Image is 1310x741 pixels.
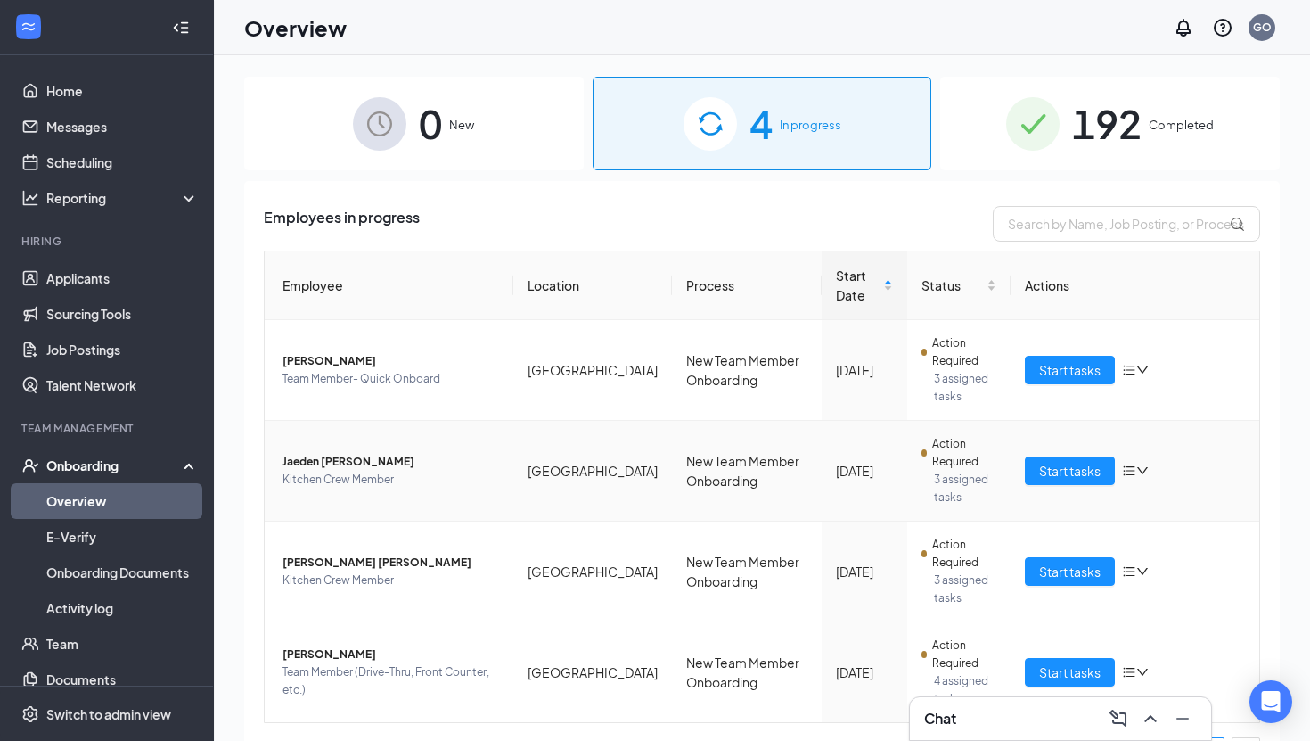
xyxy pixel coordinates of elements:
[46,483,199,519] a: Overview
[513,522,672,622] td: [GEOGRAPHIC_DATA]
[282,572,499,589] span: Kitchen Crew Member
[513,622,672,722] td: [GEOGRAPHIC_DATA]
[836,562,893,581] div: [DATE]
[1136,565,1149,578] span: down
[1011,251,1259,320] th: Actions
[1212,17,1233,38] svg: QuestionInfo
[1039,360,1101,380] span: Start tasks
[46,144,199,180] a: Scheduling
[46,457,184,474] div: Onboarding
[1136,465,1149,477] span: down
[1108,708,1129,729] svg: ComposeMessage
[934,471,996,506] span: 3 assigned tasks
[1122,564,1136,579] span: bars
[46,626,199,662] a: Team
[46,519,199,555] a: E-Verify
[780,116,841,134] span: In progress
[1039,461,1101,481] span: Start tasks
[1136,704,1165,733] button: ChevronUp
[1136,666,1149,679] span: down
[672,622,822,722] td: New Team Member Onboarding
[1072,93,1142,154] span: 192
[1039,663,1101,682] span: Start tasks
[836,461,893,481] div: [DATE]
[282,453,499,471] span: Jaeden [PERSON_NAME]
[172,19,190,37] svg: Collapse
[1025,457,1115,485] button: Start tasks
[1140,708,1161,729] svg: ChevronUp
[921,276,983,295] span: Status
[419,93,442,154] span: 0
[46,109,199,144] a: Messages
[932,435,996,471] span: Action Required
[46,555,199,590] a: Onboarding Documents
[264,206,420,242] span: Employees in progress
[244,12,347,43] h1: Overview
[1104,704,1133,733] button: ComposeMessage
[513,251,672,320] th: Location
[1249,680,1292,723] div: Open Intercom Messenger
[932,334,996,370] span: Action Required
[21,705,39,723] svg: Settings
[1173,17,1194,38] svg: Notifications
[282,554,499,572] span: [PERSON_NAME] [PERSON_NAME]
[1122,464,1136,478] span: bars
[934,672,996,708] span: 4 assigned tasks
[1025,356,1115,384] button: Start tasks
[513,320,672,421] td: [GEOGRAPHIC_DATA]
[282,471,499,489] span: Kitchen Crew Member
[20,18,37,36] svg: WorkstreamLogo
[1039,562,1101,581] span: Start tasks
[46,590,199,626] a: Activity log
[934,370,996,406] span: 3 assigned tasks
[21,234,195,249] div: Hiring
[282,352,499,370] span: [PERSON_NAME]
[1122,363,1136,377] span: bars
[46,296,199,332] a: Sourcing Tools
[1172,708,1193,729] svg: Minimize
[46,705,171,723] div: Switch to admin view
[672,320,822,421] td: New Team Member Onboarding
[21,457,39,474] svg: UserCheck
[1149,116,1214,134] span: Completed
[449,116,474,134] span: New
[21,421,195,436] div: Team Management
[1025,557,1115,586] button: Start tasks
[932,637,996,672] span: Action Required
[836,266,880,305] span: Start Date
[932,536,996,572] span: Action Required
[46,73,199,109] a: Home
[1168,704,1197,733] button: Minimize
[672,251,822,320] th: Process
[282,370,499,388] span: Team Member- Quick Onboard
[46,260,199,296] a: Applicants
[836,663,893,682] div: [DATE]
[265,251,513,320] th: Employee
[46,332,199,367] a: Job Postings
[1025,658,1115,687] button: Start tasks
[1253,20,1272,35] div: GO
[672,522,822,622] td: New Team Member Onboarding
[1136,364,1149,376] span: down
[1122,665,1136,679] span: bars
[282,663,499,699] span: Team Member (Drive-Thru, Front Counter, etc.)
[672,421,822,522] td: New Team Member Onboarding
[21,189,39,207] svg: Analysis
[46,189,200,207] div: Reporting
[513,421,672,522] td: [GEOGRAPHIC_DATA]
[46,662,199,697] a: Documents
[46,367,199,403] a: Talent Network
[282,646,499,663] span: [PERSON_NAME]
[836,360,893,380] div: [DATE]
[749,93,773,154] span: 4
[993,206,1260,242] input: Search by Name, Job Posting, or Process
[924,709,956,729] h3: Chat
[934,572,996,607] span: 3 assigned tasks
[907,251,1011,320] th: Status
